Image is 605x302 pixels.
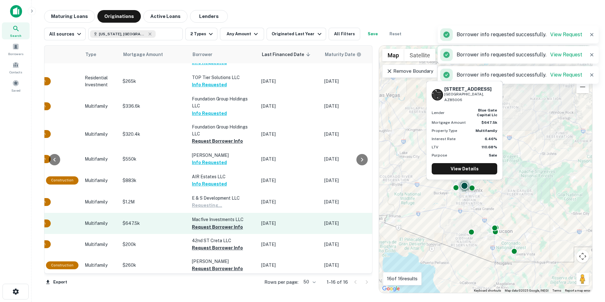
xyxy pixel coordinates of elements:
span: [US_STATE], [GEOGRAPHIC_DATA] [99,31,146,37]
th: Last Financed Date [258,46,321,63]
p: LTV [432,144,438,150]
img: capitalize-icon.png [10,5,22,18]
button: Export [44,277,69,287]
p: Remove Boundary [386,67,433,75]
p: [DATE] [261,78,318,85]
p: Multifamily [85,156,116,162]
button: Lenders [190,10,228,23]
p: [DATE] [261,262,318,269]
p: Mortgage Amount [432,120,466,125]
p: [DATE] [324,198,381,205]
p: [DATE] [261,156,318,162]
th: Maturity dates displayed may be estimated. Please contact the lender for the most accurate maturi... [321,46,384,63]
p: Borrower info requested successfully. [457,31,582,38]
span: Map data ©2025 Google, INEGI [505,289,549,292]
p: $336.6k [123,103,186,110]
div: Maturity dates displayed may be estimated. Please contact the lender for the most accurate maturi... [325,51,361,58]
p: [GEOGRAPHIC_DATA], AZ85006 [444,91,497,103]
a: View Request [550,52,582,58]
a: Search [2,22,30,39]
p: TOP Tier Solutions LLC [192,74,255,81]
span: Mortgage Amount [123,51,171,58]
button: Info Requested [192,180,227,188]
p: Multifamily [85,241,116,248]
span: Maturity dates displayed may be estimated. Please contact the lender for the most accurate maturi... [325,51,370,58]
p: [DATE] [261,131,318,138]
p: Multifamily [85,262,116,269]
p: $883k [123,177,186,184]
p: $647.5k [123,220,186,227]
th: Type [82,46,119,63]
strong: 6.46% [485,137,497,141]
button: Request Borrower Info [192,244,243,252]
button: Request Borrower Info [192,223,243,231]
button: Any Amount [220,28,264,40]
span: Contacts [9,70,22,75]
button: Reset [385,28,406,40]
button: Originated Last Year [267,28,326,40]
p: $265k [123,78,186,85]
button: All Filters [329,28,360,40]
a: View Request [550,72,582,78]
a: View Request [550,31,582,37]
p: Lender [432,110,445,116]
span: Borrower [193,51,212,58]
th: Mortgage Amount [119,46,189,63]
p: Multifamily [85,131,116,138]
button: Info Requested [192,81,227,88]
p: [DATE] [261,241,318,248]
a: Terms (opens in new tab) [552,289,561,292]
p: [DATE] [261,177,318,184]
button: Info Requested [192,110,227,117]
p: Rows per page: [264,278,298,286]
button: 2 Types [185,28,217,40]
a: View Details [432,163,497,174]
p: Foundation Group Holdings LLC [192,123,255,137]
p: [PERSON_NAME] [192,152,255,159]
button: All sources [44,28,86,40]
p: [DATE] [324,156,381,162]
p: [DATE] [324,220,381,227]
p: AIR Estates LLC [192,173,255,180]
p: Borrower info requested successfully. [457,71,582,79]
p: $320.4k [123,131,186,138]
a: Borrowers [2,41,30,58]
strong: blue gate capital llc [477,108,497,117]
strong: Multifamily [475,128,497,133]
p: Interest Rate [432,136,456,142]
p: 42nd ST Creta LLC [192,237,255,244]
strong: $647.5k [481,120,497,125]
strong: Sale [489,153,497,157]
p: [DATE] [324,131,381,138]
th: Borrower [189,46,258,63]
p: [DATE] [324,103,381,110]
p: Residential Investment [85,74,116,88]
p: Multifamily [85,198,116,205]
p: Macfive Investments LLC [192,216,255,223]
a: Contacts [2,59,30,76]
button: Save your search to get updates of matches that match your search criteria. [363,28,383,40]
p: Multifamily [85,177,116,184]
iframe: Chat Widget [573,231,605,262]
p: $550k [123,156,186,162]
p: [DATE] [261,198,318,205]
p: Multifamily [85,220,116,227]
p: Property Type [432,128,457,134]
span: Last Financed Date [262,51,312,58]
button: Request Borrower Info [192,137,243,145]
p: [PERSON_NAME] [192,258,255,265]
p: $1.2M [123,198,186,205]
span: Saved [11,88,20,93]
button: Drag Pegman onto the map to open Street View [576,273,589,285]
p: Multifamily [85,103,116,110]
div: All sources [49,30,83,38]
span: Search [10,33,21,38]
a: Saved [2,77,30,94]
h6: [STREET_ADDRESS] [444,86,497,92]
button: Show street map [382,49,404,61]
img: Google [381,285,401,293]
